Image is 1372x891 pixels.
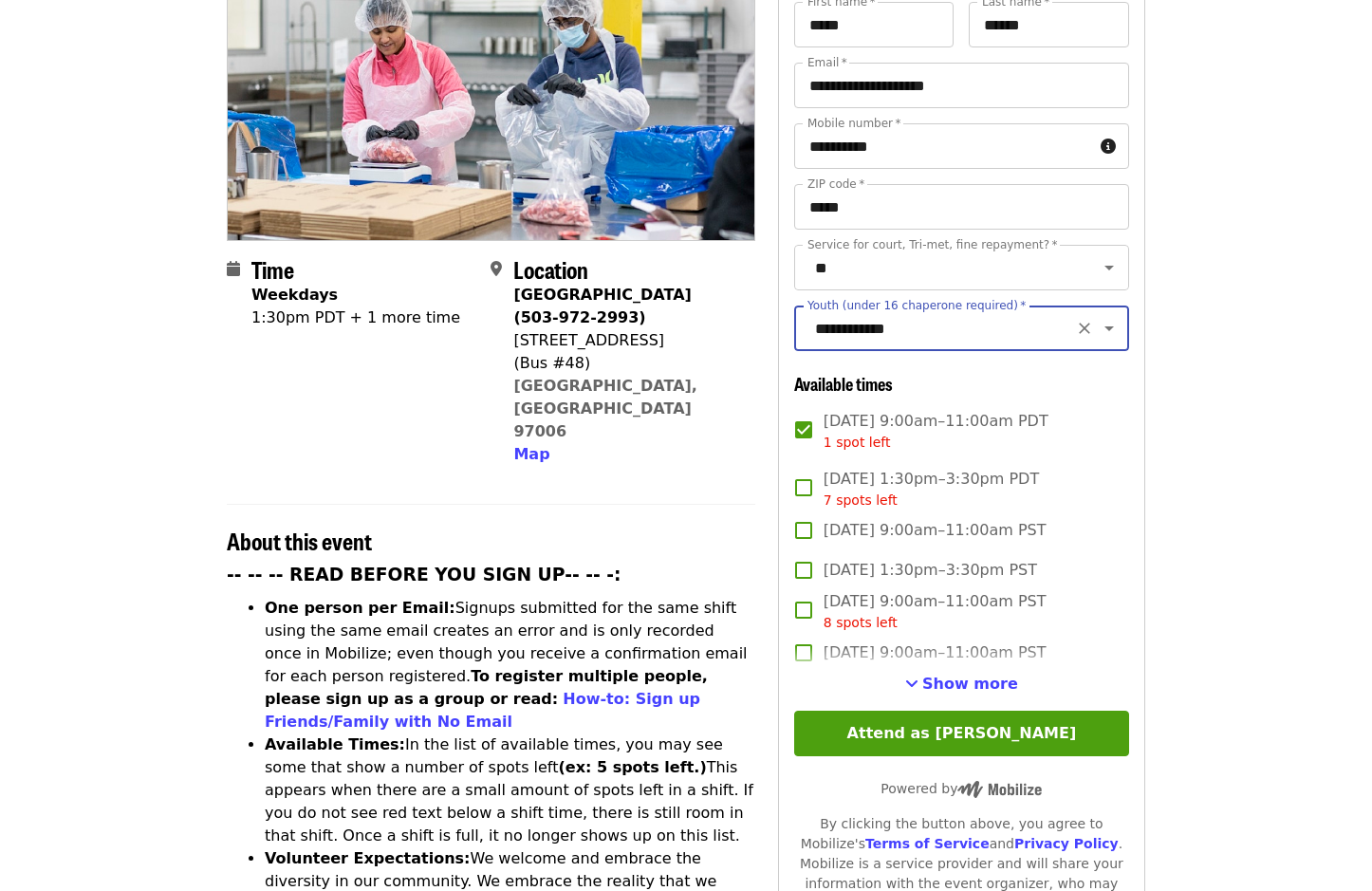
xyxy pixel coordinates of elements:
[227,260,240,278] i: calendar icon
[265,690,700,731] a: How-to: Sign up Friends/Family with No Email
[794,123,1093,169] input: Mobile number
[807,239,1058,251] label: Service for court, Tri-met, fine repayment?
[227,565,621,585] strong: -- -- -- READ BEFORE YOU SIGN UP-- -- -:
[265,849,471,867] strong: Volunteer Expectations:
[1071,315,1098,342] button: Clear
[513,252,588,286] span: Location
[794,711,1129,756] button: Attend as [PERSON_NAME]
[513,443,549,466] button: Map
[1101,138,1116,156] i: circle-info icon
[824,641,1047,664] span: [DATE] 9:00am–11:00am PST
[1096,254,1122,281] button: Open
[865,836,990,851] a: Terms of Service
[794,371,893,396] span: Available times
[824,468,1039,510] span: [DATE] 1:30pm–3:30pm PDT
[905,673,1018,696] button: See more timeslots
[265,597,755,733] li: Signups submitted for the same shift using the same email creates an error and is only recorded o...
[513,445,549,463] span: Map
[824,492,898,508] span: 7 spots left
[558,758,706,776] strong: (ex: 5 spots left.)
[881,781,1042,796] span: Powered by
[824,590,1047,633] span: [DATE] 9:00am–11:00am PST
[824,559,1037,582] span: [DATE] 1:30pm–3:30pm PST
[1014,836,1119,851] a: Privacy Policy
[1096,315,1122,342] button: Open
[807,178,864,190] label: ZIP code
[513,377,697,440] a: [GEOGRAPHIC_DATA], [GEOGRAPHIC_DATA] 97006
[794,2,955,47] input: First name
[513,286,691,326] strong: [GEOGRAPHIC_DATA] (503-972-2993)
[491,260,502,278] i: map-marker-alt icon
[824,435,891,450] span: 1 spot left
[969,2,1129,47] input: Last name
[794,184,1129,230] input: ZIP code
[513,352,739,375] div: (Bus #48)
[265,599,455,617] strong: One person per Email:
[794,63,1129,108] input: Email
[824,410,1048,453] span: [DATE] 9:00am–11:00am PDT
[265,735,405,753] strong: Available Times:
[807,118,900,129] label: Mobile number
[957,781,1042,798] img: Powered by Mobilize
[922,675,1018,693] span: Show more
[513,329,739,352] div: [STREET_ADDRESS]
[807,57,847,68] label: Email
[251,306,460,329] div: 1:30pm PDT + 1 more time
[251,286,338,304] strong: Weekdays
[824,615,898,630] span: 8 spots left
[251,252,294,286] span: Time
[265,667,708,708] strong: To register multiple people, please sign up as a group or read:
[807,300,1026,311] label: Youth (under 16 chaperone required)
[227,524,372,557] span: About this event
[824,519,1047,542] span: [DATE] 9:00am–11:00am PST
[265,733,755,847] li: In the list of available times, you may see some that show a number of spots left This appears wh...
